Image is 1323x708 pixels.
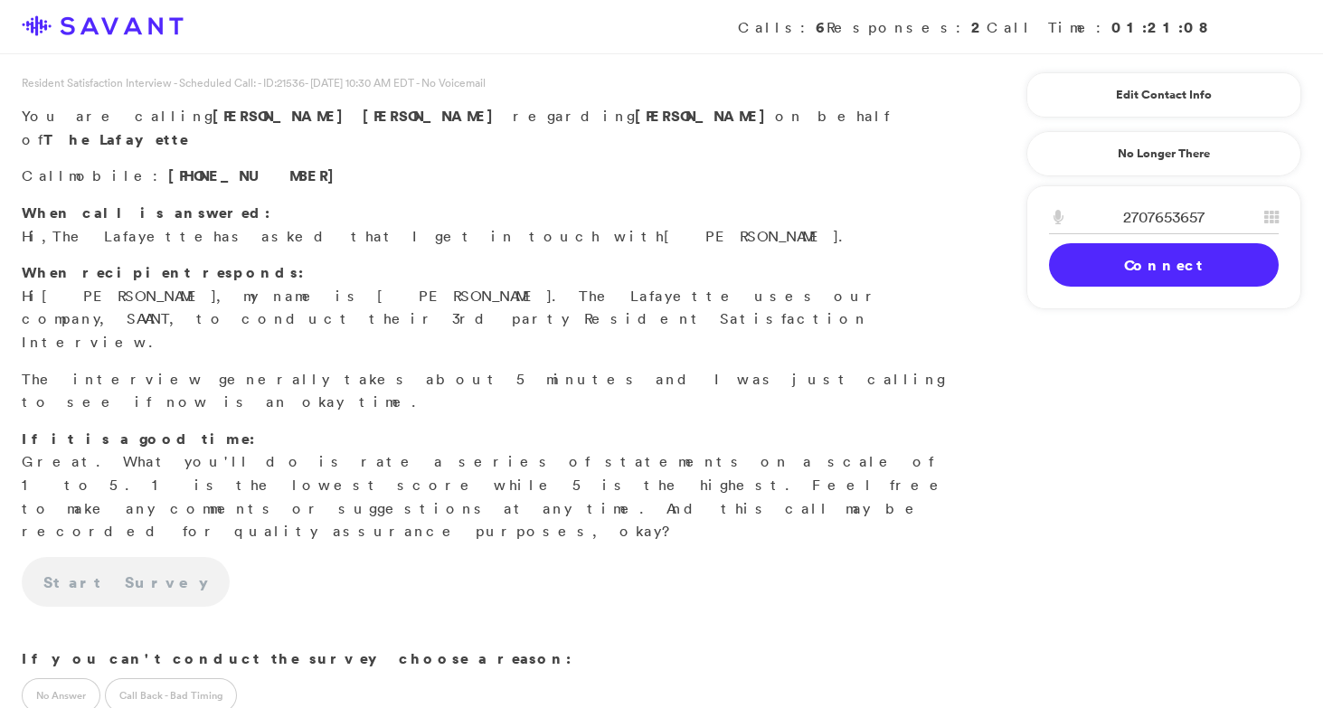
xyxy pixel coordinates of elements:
p: Call : [22,165,958,188]
strong: [PERSON_NAME] [635,106,775,126]
p: Hi , my name is [PERSON_NAME]. The Lafayette uses our company, SAVANT, to conduct their 3rd party... [22,261,958,354]
span: Resident Satisfaction Interview - Scheduled Call: - ID: - [DATE] 10:30 AM EDT - No Voicemail [22,75,486,90]
a: Edit Contact Info [1049,80,1279,109]
strong: If you can't conduct the survey choose a reason: [22,648,572,668]
strong: When recipient responds: [22,262,304,282]
a: Start Survey [22,557,230,608]
p: The interview generally takes about 5 minutes and I was just calling to see if now is an okay time. [22,368,958,414]
strong: 2 [971,17,987,37]
span: 21536 [277,75,305,90]
span: [PERSON_NAME] [213,106,353,126]
span: [PHONE_NUMBER] [168,165,344,185]
span: The Lafayette [52,227,213,245]
p: Great. What you'll do is rate a series of statements on a scale of 1 to 5. 1 is the lowest score ... [22,428,958,543]
p: You are calling regarding on behalf of [22,105,958,151]
span: mobile [69,166,153,184]
span: [PERSON_NAME] [42,287,216,305]
span: [PERSON_NAME] [363,106,503,126]
p: Hi, has asked that I get in touch with . [22,202,958,248]
a: No Longer There [1026,131,1301,176]
strong: 6 [816,17,827,37]
strong: When call is answered: [22,203,270,222]
span: [PERSON_NAME] [664,227,838,245]
a: Connect [1049,243,1279,287]
strong: The Lafayette [43,129,188,149]
strong: 01:21:08 [1111,17,1211,37]
strong: If it is a good time: [22,429,255,448]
